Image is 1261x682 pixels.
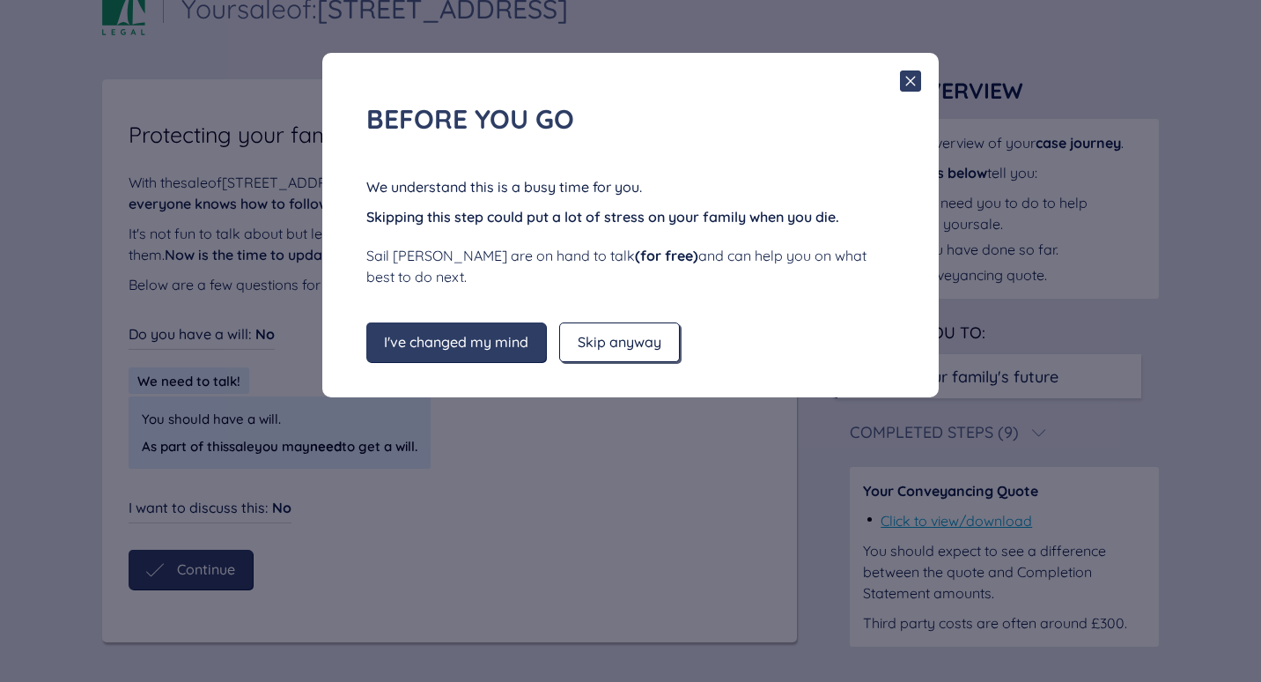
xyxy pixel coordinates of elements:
[635,247,698,264] span: (for free)
[366,178,642,196] span: We understand this is a busy time for you.
[366,208,839,226] span: Skipping this step could put a lot of stress on your family when you die.
[578,334,661,350] span: Skip anyway
[384,334,528,350] span: I've changed my mind
[366,102,574,136] span: Before you go
[366,245,895,287] div: Sail [PERSON_NAME] are on hand to talk and can help you on what best to do next.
